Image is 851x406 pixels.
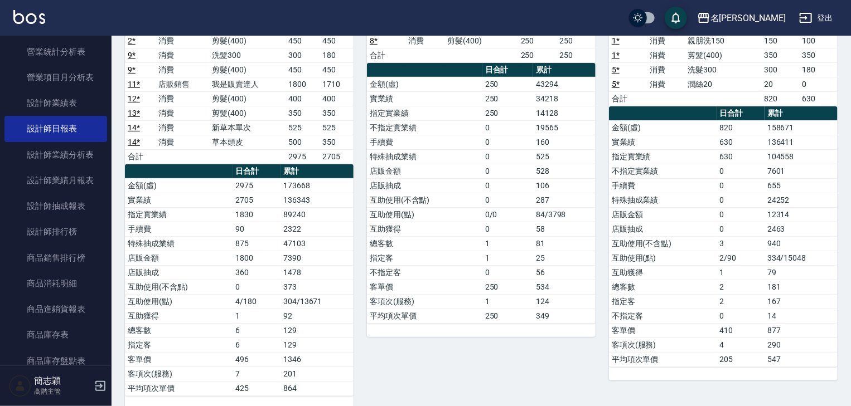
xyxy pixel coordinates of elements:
[795,8,838,28] button: 登出
[367,120,482,135] td: 不指定實業績
[286,77,320,91] td: 1800
[717,337,765,352] td: 4
[533,207,596,222] td: 84/3798
[482,178,533,193] td: 0
[761,33,799,48] td: 150
[765,193,838,207] td: 24252
[647,33,685,48] td: 消費
[125,164,354,396] table: a dense table
[533,164,596,178] td: 528
[125,309,233,323] td: 互助獲得
[286,33,320,48] td: 450
[800,48,838,62] td: 350
[320,91,354,106] td: 400
[482,265,533,280] td: 0
[34,387,91,397] p: 高階主管
[281,323,354,337] td: 129
[533,106,596,120] td: 14128
[281,337,354,352] td: 129
[482,280,533,294] td: 250
[533,120,596,135] td: 19565
[557,48,596,62] td: 250
[765,120,838,135] td: 158671
[533,251,596,265] td: 25
[717,280,765,294] td: 2
[609,149,717,164] td: 指定實業績
[609,164,717,178] td: 不指定實業績
[320,77,354,91] td: 1710
[533,222,596,236] td: 58
[367,91,482,106] td: 實業績
[233,337,281,352] td: 6
[765,236,838,251] td: 940
[609,222,717,236] td: 店販抽成
[320,48,354,62] td: 180
[320,33,354,48] td: 450
[717,236,765,251] td: 3
[800,77,838,91] td: 0
[367,178,482,193] td: 店販抽成
[233,381,281,395] td: 425
[209,33,286,48] td: 剪髮(400)
[233,164,281,179] th: 日合計
[367,251,482,265] td: 指定客
[281,207,354,222] td: 89240
[533,63,596,77] th: 累計
[367,106,482,120] td: 指定實業績
[609,120,717,135] td: 金額(虛)
[533,149,596,164] td: 525
[717,323,765,337] td: 410
[533,280,596,294] td: 534
[125,236,233,251] td: 特殊抽成業績
[609,309,717,323] td: 不指定客
[518,48,557,62] td: 250
[761,48,799,62] td: 350
[233,207,281,222] td: 1830
[286,48,320,62] td: 300
[765,280,838,294] td: 181
[717,207,765,222] td: 0
[286,62,320,77] td: 450
[609,193,717,207] td: 特殊抽成業績
[710,11,786,25] div: 名[PERSON_NAME]
[367,77,482,91] td: 金額(虛)
[125,265,233,280] td: 店販抽成
[233,265,281,280] td: 360
[765,178,838,193] td: 655
[367,149,482,164] td: 特殊抽成業績
[281,193,354,207] td: 136343
[482,149,533,164] td: 0
[685,77,762,91] td: 潤絲20
[233,294,281,309] td: 4/180
[406,33,445,48] td: 消費
[800,33,838,48] td: 100
[518,33,557,48] td: 250
[765,207,838,222] td: 12314
[4,348,107,374] a: 商品庫存盤點表
[209,135,286,149] td: 草本頭皮
[233,178,281,193] td: 2975
[4,193,107,219] a: 設計師抽成報表
[482,222,533,236] td: 0
[367,135,482,149] td: 手續費
[367,309,482,323] td: 平均項次單價
[125,337,233,352] td: 指定客
[609,19,838,106] table: a dense table
[9,375,31,397] img: Person
[533,135,596,149] td: 160
[765,149,838,164] td: 104558
[156,106,209,120] td: 消費
[685,62,762,77] td: 洗髮300
[717,164,765,178] td: 0
[125,280,233,294] td: 互助使用(不含點)
[609,106,838,367] table: a dense table
[482,251,533,265] td: 1
[233,280,281,294] td: 0
[367,193,482,207] td: 互助使用(不含點)
[609,236,717,251] td: 互助使用(不含點)
[4,219,107,244] a: 設計師排行榜
[281,381,354,395] td: 864
[800,62,838,77] td: 180
[320,149,354,164] td: 2705
[482,294,533,309] td: 1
